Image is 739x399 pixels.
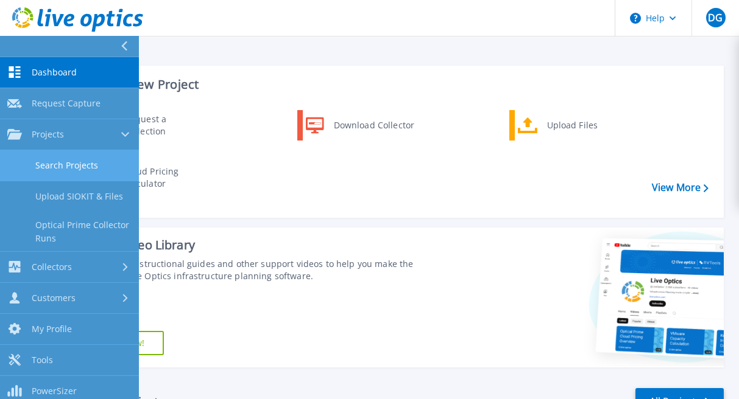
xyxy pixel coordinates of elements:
[118,165,208,190] div: Cloud Pricing Calculator
[32,67,77,78] span: Dashboard
[87,78,708,91] h3: Start a New Project
[328,113,420,137] div: Download Collector
[86,110,211,141] a: Request a Collection
[32,386,77,397] span: PowerSizer
[32,355,53,366] span: Tools
[708,13,723,23] span: DG
[32,262,72,272] span: Collectors
[32,98,101,109] span: Request Capture
[509,110,634,141] a: Upload Files
[71,237,416,253] div: Support Video Library
[119,113,208,137] div: Request a Collection
[541,113,631,137] div: Upload Files
[86,162,211,193] a: Cloud Pricing Calculator
[32,129,64,140] span: Projects
[32,293,76,304] span: Customers
[71,258,416,282] div: Find tutorials, instructional guides and other support videos to help you make the most of your L...
[297,110,422,141] a: Download Collector
[32,324,72,335] span: My Profile
[652,182,709,193] a: View More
